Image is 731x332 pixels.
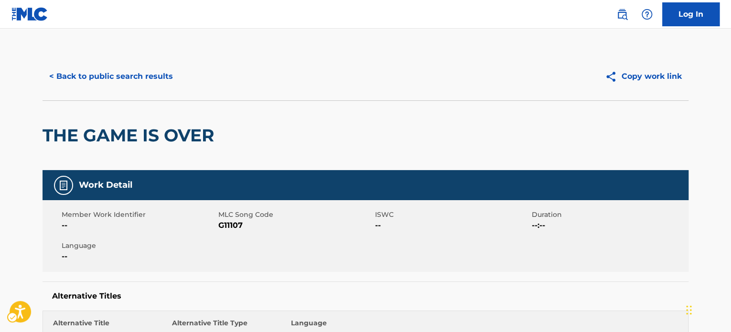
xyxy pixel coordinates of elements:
[52,291,679,301] h5: Alternative Titles
[616,9,628,20] img: search
[43,125,219,146] h2: THE GAME IS OVER
[218,220,373,231] span: G11107
[218,210,373,220] span: MLC Song Code
[58,180,69,191] img: Work Detail
[532,220,686,231] span: --:--
[375,210,529,220] span: ISWC
[375,220,529,231] span: --
[62,220,216,231] span: --
[62,241,216,251] span: Language
[605,71,622,83] img: Copy work link
[62,251,216,262] span: --
[641,9,653,20] img: help
[598,64,688,88] button: Copy work link
[532,210,686,220] span: Duration
[683,286,731,332] iframe: Hubspot Iframe
[62,210,216,220] span: Member Work Identifier
[686,296,692,324] div: Drag
[662,2,720,26] a: Log In
[683,286,731,332] div: Chat Widget
[11,7,48,21] img: MLC Logo
[43,64,180,88] button: < Back to public search results
[79,180,132,191] h5: Work Detail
